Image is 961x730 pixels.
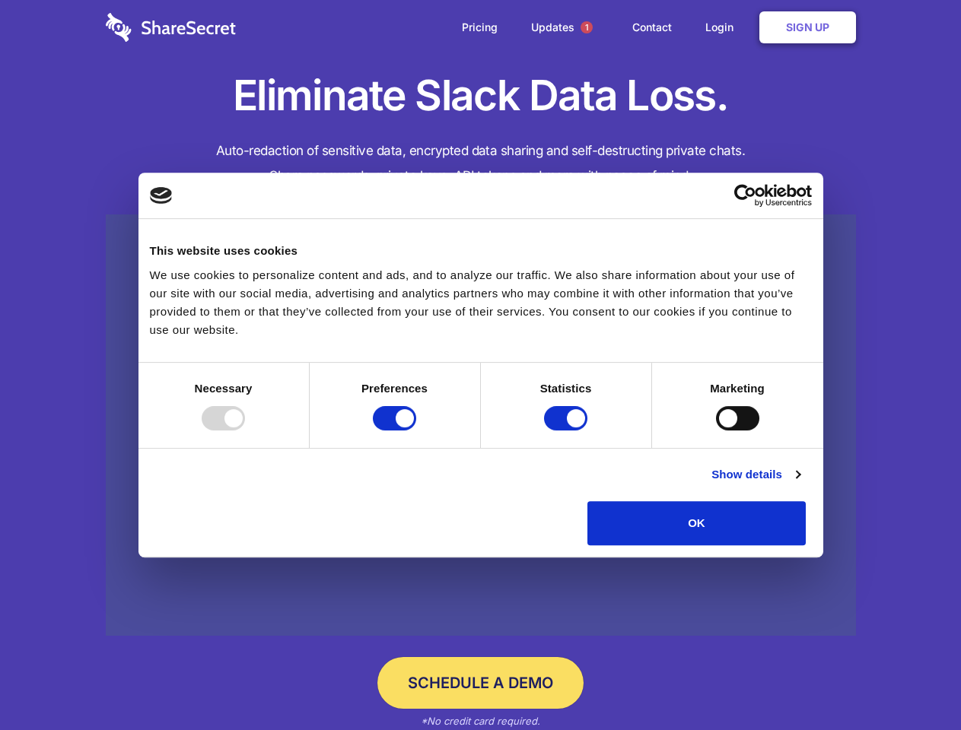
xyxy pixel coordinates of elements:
a: Login [690,4,756,51]
strong: Marketing [710,382,765,395]
img: logo [150,187,173,204]
strong: Necessary [195,382,253,395]
div: This website uses cookies [150,242,812,260]
a: Usercentrics Cookiebot - opens in a new window [679,184,812,207]
strong: Preferences [361,382,428,395]
a: Schedule a Demo [377,657,584,709]
h1: Eliminate Slack Data Loss. [106,68,856,123]
button: OK [587,501,806,545]
a: Pricing [447,4,513,51]
strong: Statistics [540,382,592,395]
em: *No credit card required. [421,715,540,727]
h4: Auto-redaction of sensitive data, encrypted data sharing and self-destructing private chats. Shar... [106,138,856,189]
a: Show details [711,465,800,484]
a: Wistia video thumbnail [106,214,856,636]
div: We use cookies to personalize content and ads, and to analyze our traffic. We also share informat... [150,266,812,339]
span: 1 [581,21,593,33]
a: Contact [617,4,687,51]
img: logo-wordmark-white-trans-d4663122ce5f474addd5e946df7df03e33cb6a1c49d2221995e7729f52c070b2.svg [106,13,236,42]
a: Sign Up [759,11,856,43]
